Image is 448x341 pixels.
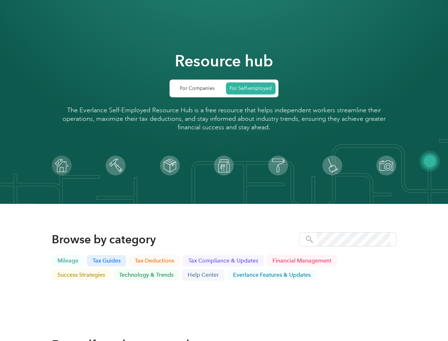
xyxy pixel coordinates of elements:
a: Tax guides [87,255,126,266]
a: For Companies [172,82,222,94]
p: Financial management [272,258,331,264]
p: The Everlance Self-Employed Resource Hub is a free resource that helps independent workers stream... [52,106,397,131]
form: query [299,232,397,247]
a: Tax deductions [129,255,180,266]
p: Tax guides [93,258,121,264]
a: Tax compliance & updates [183,255,264,266]
a: Success strategies [52,269,111,281]
h1: Resource hub [175,51,273,71]
a: Financial management [267,255,337,266]
p: Tax compliance & updates [188,258,258,264]
a: Technology & trends [114,269,179,281]
p: Everlance Features & Updates [233,272,311,278]
a: Everlance Features & Updates [227,269,316,281]
p: Help center [188,272,219,278]
a: For Self-employed [226,82,276,94]
h2: Browse by category [52,232,156,247]
p: Tax deductions [135,258,174,264]
a: Mileage [52,255,84,266]
p: Success strategies [57,272,105,278]
p: Technology & trends [119,272,173,278]
p: Mileage [57,258,78,264]
a: Help center [182,269,225,281]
